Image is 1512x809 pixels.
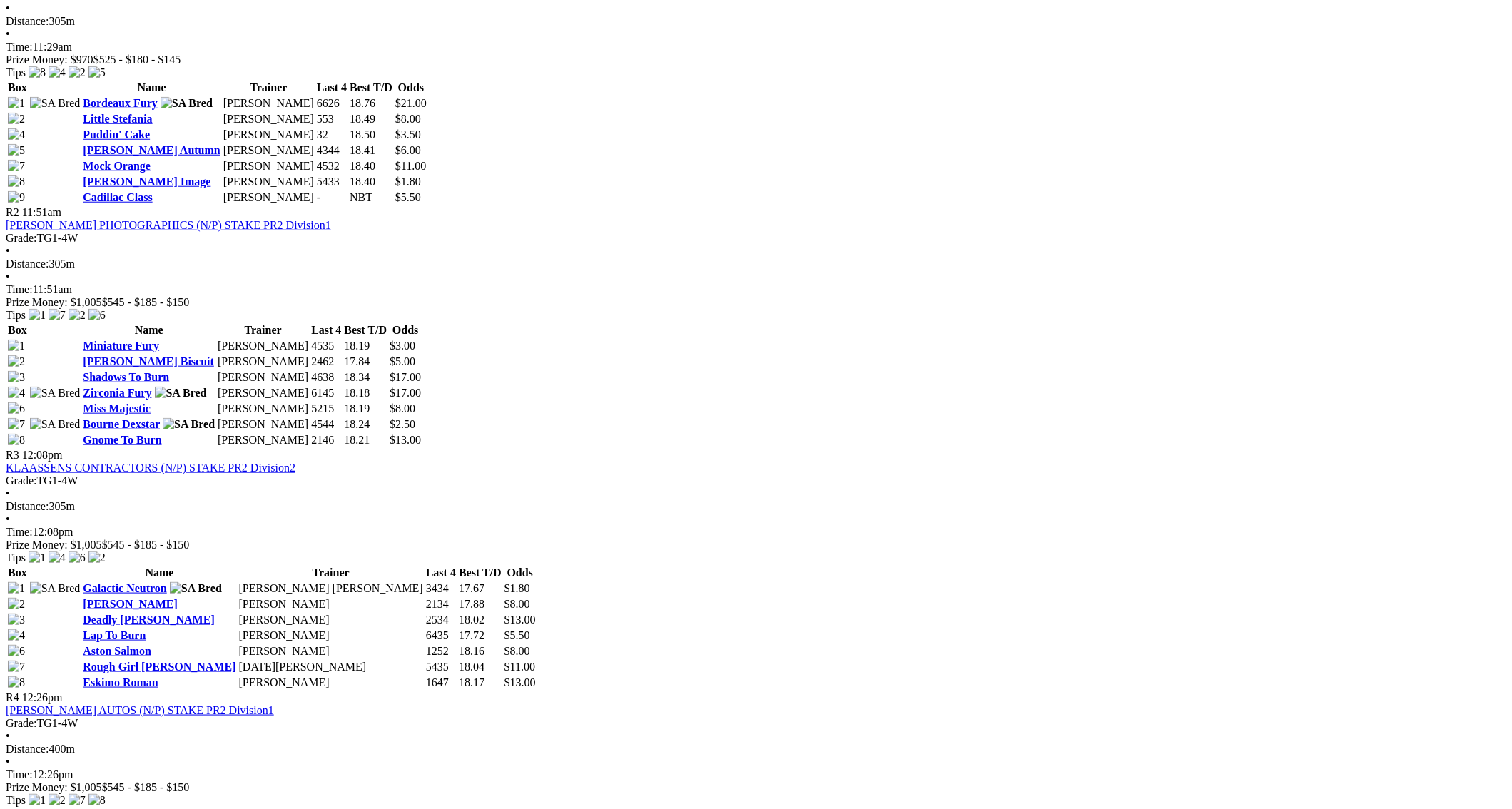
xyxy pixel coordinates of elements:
td: 18.02 [458,613,502,627]
img: 7 [49,309,66,322]
span: Tips [6,309,26,321]
span: R4 [6,691,19,703]
span: Box [8,81,27,93]
td: 18.40 [349,175,393,189]
td: 18.19 [343,339,387,353]
a: [PERSON_NAME] [83,598,177,610]
td: [PERSON_NAME] [217,355,309,369]
td: [PERSON_NAME] [217,402,309,416]
img: SA Bred [30,387,81,400]
img: SA Bred [155,387,207,400]
div: 11:51am [6,283,1506,296]
td: [PERSON_NAME] [217,433,309,447]
span: Time: [6,41,33,53]
td: 18.24 [343,417,387,432]
span: Time: [6,283,33,295]
div: TG1-4W [6,717,1506,730]
a: Cadillac Class [83,191,152,203]
span: Tips [6,66,26,78]
a: Miss Majestic [83,402,151,414]
td: 6435 [425,629,457,643]
a: Miniature Fury [83,340,159,352]
div: 12:26pm [6,768,1506,781]
td: 4638 [310,370,342,385]
span: $1.80 [395,175,421,188]
span: $13.00 [390,434,421,446]
span: Distance: [6,15,49,27]
td: 18.18 [343,386,387,400]
a: [PERSON_NAME] Biscuit [83,355,214,367]
td: [PERSON_NAME] [223,159,315,173]
td: 6626 [316,96,347,111]
td: 18.49 [349,112,393,126]
td: 5433 [316,175,347,189]
td: 2534 [425,613,457,627]
img: 8 [29,66,46,79]
td: [PERSON_NAME] [217,370,309,385]
img: 8 [8,434,25,447]
td: [PERSON_NAME] [217,339,309,353]
div: 12:08pm [6,526,1506,539]
a: Rough Girl [PERSON_NAME] [83,661,235,673]
span: $6.00 [395,144,421,156]
td: NBT [349,190,393,205]
div: TG1-4W [6,474,1506,487]
img: 4 [8,387,25,400]
span: $8.00 [395,113,421,125]
span: Distance: [6,500,49,512]
td: [PERSON_NAME] [223,96,315,111]
a: [PERSON_NAME] PHOTOGRAPHICS (N/P) STAKE PR2 Division1 [6,219,331,231]
td: 2146 [310,433,342,447]
th: Best T/D [343,323,387,337]
th: Trainer [238,566,424,580]
td: 17.72 [458,629,502,643]
span: $11.00 [395,160,426,172]
img: 2 [8,113,25,126]
td: 553 [316,112,347,126]
span: • [6,28,10,40]
th: Last 4 [425,566,457,580]
td: 18.19 [343,402,387,416]
span: $3.00 [390,340,415,352]
td: 1647 [425,676,457,690]
a: Bourne Dexstar [83,418,160,430]
img: 2 [88,551,106,564]
th: Name [82,323,215,337]
th: Name [82,566,236,580]
img: 6 [69,551,86,564]
td: 18.17 [458,676,502,690]
td: [PERSON_NAME] [217,417,309,432]
td: 2134 [425,597,457,611]
span: $13.00 [504,614,536,626]
img: 1 [8,340,25,352]
span: Grade: [6,474,37,487]
span: $17.00 [390,371,421,383]
a: Galactic Neutron [83,582,166,594]
span: Grade: [6,717,37,729]
img: 2 [69,309,86,322]
a: Deadly [PERSON_NAME] [83,614,214,626]
span: $8.00 [390,402,415,414]
span: $3.50 [395,128,421,141]
a: Eskimo Roman [83,676,158,688]
img: SA Bred [30,97,81,110]
div: Prize Money: $970 [6,54,1506,66]
td: 18.21 [343,433,387,447]
img: 7 [8,661,25,673]
img: 8 [8,175,25,188]
a: [PERSON_NAME] Autumn [83,144,220,156]
a: Shadows To Burn [83,371,169,383]
span: Time: [6,768,33,780]
td: [PERSON_NAME] [238,629,424,643]
img: 1 [29,309,46,322]
span: 12:26pm [22,691,63,703]
th: Best T/D [458,566,502,580]
span: Time: [6,526,33,538]
span: • [6,730,10,742]
span: Distance: [6,258,49,270]
td: [PERSON_NAME] [223,143,315,158]
img: 5 [8,144,25,157]
a: Zirconia Fury [83,387,151,399]
th: Trainer [223,81,315,95]
td: 32 [316,128,347,142]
